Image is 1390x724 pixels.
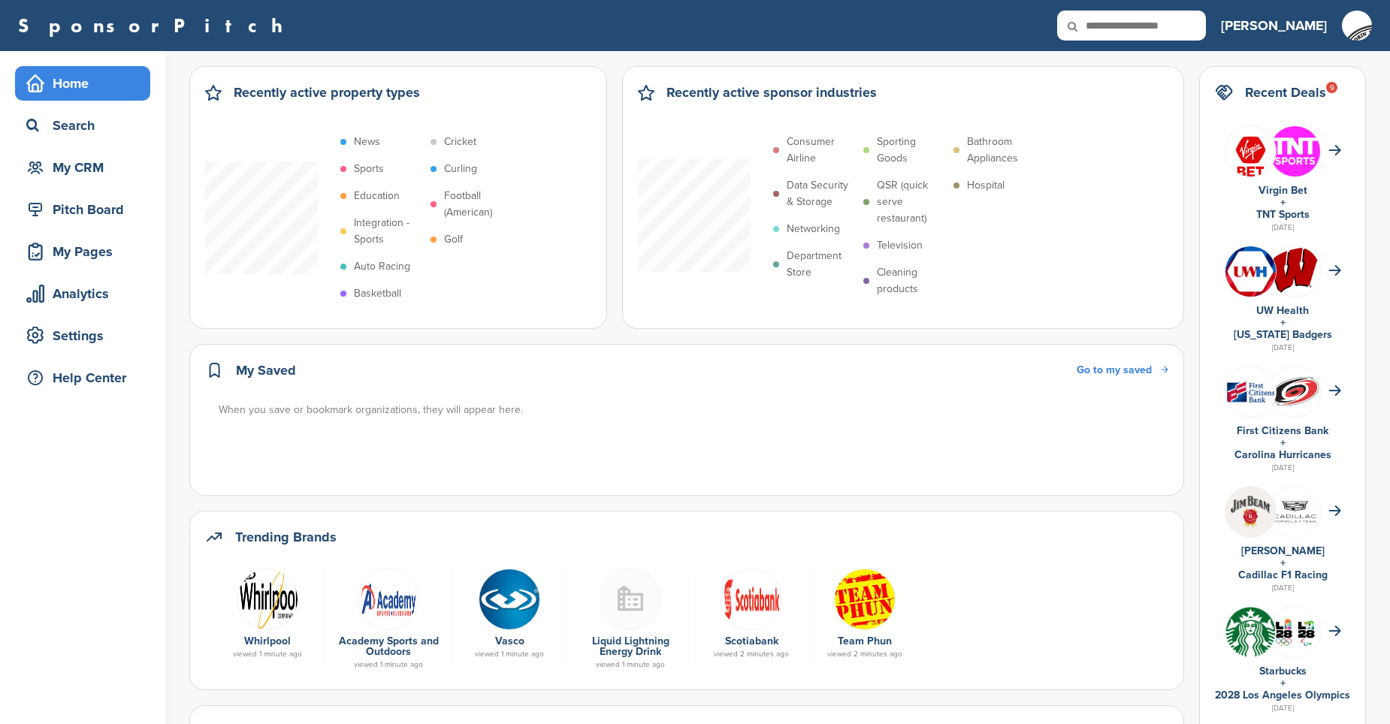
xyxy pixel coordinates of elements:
[23,154,150,181] div: My CRM
[23,238,150,265] div: My Pages
[1270,487,1320,537] img: Fcgoatp8 400x400
[358,569,419,630] img: Screen shot 2016 12 09 at 9.38.01 am
[236,360,296,381] h2: My Saved
[23,364,150,391] div: Help Center
[703,569,800,629] a: Data
[1280,677,1286,689] a: +
[1238,569,1328,581] a: Cadillac F1 Racing
[235,526,337,548] h2: Trending Brands
[1259,184,1307,197] a: Virgin Bet
[834,569,896,630] img: Data
[444,161,477,177] p: Curling
[1259,665,1307,677] a: Starbucks
[600,569,661,630] img: Buildingmissing
[877,177,946,227] p: QSR (quick serve restaurant)
[23,70,150,97] div: Home
[1077,362,1168,379] a: Go to my saved
[339,635,439,658] a: Academy Sports and Outdoors
[703,650,800,658] div: viewed 2 minutes ago
[1215,221,1350,234] div: [DATE]
[1234,448,1331,461] a: Carolina Hurricanes
[1221,15,1327,36] h3: [PERSON_NAME]
[1225,487,1276,537] img: Jyyddrmw 400x400
[15,66,150,101] a: Home
[1237,424,1328,437] a: First Citizens Bank
[1280,316,1286,329] a: +
[1215,461,1350,475] div: [DATE]
[354,188,400,204] p: Education
[15,276,150,311] a: Analytics
[495,635,524,647] a: Vasco
[877,264,946,297] p: Cleaning products
[354,215,423,248] p: Integration - Sports
[23,322,150,349] div: Settings
[354,161,384,177] p: Sports
[1215,689,1350,701] a: 2028 Los Angeles Olympics
[1256,208,1310,221] a: TNT Sports
[444,231,463,248] p: Golf
[787,134,856,167] p: Consumer Airline
[877,134,946,167] p: Sporting Goods
[592,635,669,658] a: Liquid Lightning Energy Drink
[877,237,923,254] p: Television
[1225,126,1276,187] img: Images (26)
[1280,557,1286,569] a: +
[1225,375,1276,409] img: Open uri20141112 50798 148hg1y
[725,635,778,647] a: Scotiabank
[666,82,877,103] h2: Recently active sponsor industries
[1215,341,1350,354] div: [DATE]
[15,192,150,227] a: Pitch Board
[1270,247,1320,295] img: Open uri20141112 64162 w7v9zj?1415805765
[219,650,316,658] div: viewed 1 minute ago
[354,258,410,275] p: Auto Racing
[354,134,380,150] p: News
[1270,607,1320,657] img: Csrq75nh 400x400
[838,635,892,647] a: Team Phun
[461,569,558,629] a: Open uri20141112 50798 1fh2zto
[15,108,150,143] a: Search
[816,650,914,658] div: viewed 2 minutes ago
[444,134,476,150] p: Cricket
[1234,328,1332,341] a: [US_STATE] Badgers
[1245,82,1326,103] h2: Recent Deals
[967,134,1036,167] p: Bathroom Appliances
[15,318,150,353] a: Settings
[816,569,914,629] a: Data
[574,569,687,629] a: Buildingmissing
[332,569,445,629] a: Screen shot 2016 12 09 at 9.38.01 am
[1077,364,1152,376] span: Go to my saved
[1225,246,1276,297] img: 82plgaic 400x400
[1280,196,1286,209] a: +
[787,248,856,281] p: Department Store
[787,177,856,210] p: Data Security & Storage
[574,661,687,668] div: viewed 1 minute ago
[23,280,150,307] div: Analytics
[1256,304,1309,317] a: UW Health
[18,16,292,35] a: SponsorPitch
[332,661,445,668] div: viewed 1 minute ago
[1221,9,1327,42] a: [PERSON_NAME]
[1215,701,1350,715] div: [DATE]
[15,360,150,395] a: Help Center
[444,188,513,221] p: Football (American)
[219,402,1170,418] div: When you save or bookmark organizations, they will appear here.
[461,650,558,658] div: viewed 1 minute ago
[234,82,420,103] h2: Recently active property types
[219,569,316,629] a: Data
[1215,581,1350,595] div: [DATE]
[15,150,150,185] a: My CRM
[1225,607,1276,657] img: Open uri20141112 50798 1m0bak2
[479,569,540,630] img: Open uri20141112 50798 1fh2zto
[1241,545,1325,557] a: [PERSON_NAME]
[23,196,150,223] div: Pitch Board
[787,221,840,237] p: Networking
[23,112,150,139] div: Search
[967,177,1005,194] p: Hospital
[354,285,401,302] p: Basketball
[721,569,782,630] img: Data
[244,635,291,647] a: Whirlpool
[1326,82,1337,93] div: 9
[1270,126,1320,176] img: Qiv8dqs7 400x400
[237,569,298,630] img: Data
[15,234,150,269] a: My Pages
